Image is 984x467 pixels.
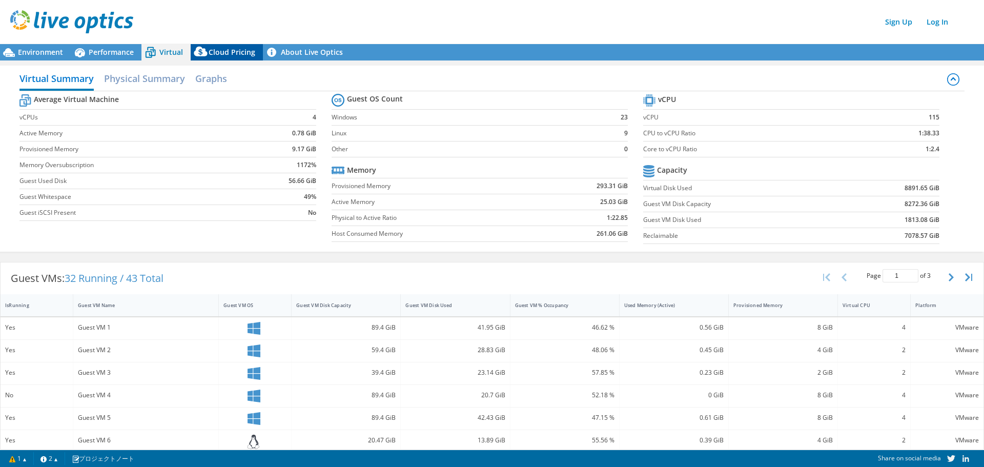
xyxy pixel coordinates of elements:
[905,183,939,193] b: 8891.65 GiB
[296,435,396,446] div: 20.47 GiB
[296,367,396,378] div: 39.4 GiB
[915,435,979,446] div: VMware
[929,112,939,123] b: 115
[1,262,174,294] div: Guest VMs:
[733,322,833,333] div: 8 GiB
[624,128,628,138] b: 9
[296,390,396,401] div: 89.4 GiB
[843,367,906,378] div: 2
[643,183,844,193] label: Virtual Disk Used
[65,271,163,285] span: 32 Running / 43 Total
[289,176,316,186] b: 56.66 GiB
[657,165,687,175] b: Capacity
[643,112,862,123] label: vCPU
[883,269,918,282] input: jump to page
[915,344,979,356] div: VMware
[78,322,214,333] div: Guest VM 1
[624,302,711,309] div: Used Memory (Active)
[515,390,614,401] div: 52.18 %
[643,128,862,138] label: CPU to vCPU Ratio
[347,165,376,175] b: Memory
[915,412,979,423] div: VMware
[296,344,396,356] div: 59.4 GiB
[867,269,931,282] span: Page of
[78,435,214,446] div: Guest VM 6
[597,229,628,239] b: 261.06 GiB
[78,302,201,309] div: Guest VM Name
[405,302,493,309] div: Guest VM Disk Used
[843,322,906,333] div: 4
[621,112,628,123] b: 23
[515,412,614,423] div: 47.15 %
[607,213,628,223] b: 1:22.85
[878,454,941,462] span: Share on social media
[905,215,939,225] b: 1813.08 GiB
[296,302,383,309] div: Guest VM Disk Capacity
[733,435,833,446] div: 4 GiB
[405,322,505,333] div: 41.95 GiB
[643,215,844,225] label: Guest VM Disk Used
[658,94,676,105] b: vCPU
[78,412,214,423] div: Guest VM 5
[843,435,906,446] div: 2
[347,94,403,104] b: Guest OS Count
[5,344,68,356] div: Yes
[10,10,133,33] img: live_optics_svg.svg
[624,435,724,446] div: 0.39 GiB
[195,68,227,89] h2: Graphs
[19,144,251,154] label: Provisioned Memory
[624,367,724,378] div: 0.23 GiB
[905,231,939,241] b: 7078.57 GiB
[915,322,979,333] div: VMware
[5,302,56,309] div: IsRunning
[843,344,906,356] div: 2
[600,197,628,207] b: 25.03 GiB
[515,367,614,378] div: 57.85 %
[308,208,316,218] b: No
[915,367,979,378] div: VMware
[843,412,906,423] div: 4
[405,367,505,378] div: 23.14 GiB
[733,412,833,423] div: 8 GiB
[332,144,601,154] label: Other
[296,412,396,423] div: 89.4 GiB
[292,144,316,154] b: 9.17 GiB
[733,367,833,378] div: 2 GiB
[18,47,63,57] span: Environment
[104,68,185,89] h2: Physical Summary
[332,229,542,239] label: Host Consumed Memory
[2,452,34,465] a: 1
[89,47,134,57] span: Performance
[643,144,862,154] label: Core to vCPU Ratio
[515,302,602,309] div: Guest VM % Occupancy
[918,128,939,138] b: 1:38.33
[843,302,893,309] div: Virtual CPU
[19,192,251,202] label: Guest Whitespace
[332,213,542,223] label: Physical to Active Ratio
[915,302,967,309] div: Platform
[5,390,68,401] div: No
[34,94,119,105] b: Average Virtual Machine
[405,435,505,446] div: 13.89 GiB
[313,112,316,123] b: 4
[78,344,214,356] div: Guest VM 2
[332,128,601,138] label: Linux
[5,367,68,378] div: Yes
[209,47,255,57] span: Cloud Pricing
[643,231,844,241] label: Reclaimable
[297,160,316,170] b: 1172%
[733,302,821,309] div: Provisioned Memory
[19,160,251,170] label: Memory Oversubscription
[263,44,351,60] a: About Live Optics
[19,208,251,218] label: Guest iSCSI Present
[915,390,979,401] div: VMware
[926,144,939,154] b: 1:2.4
[19,176,251,186] label: Guest Used Disk
[332,112,601,123] label: Windows
[159,47,183,57] span: Virtual
[880,14,917,29] a: Sign Up
[624,144,628,154] b: 0
[597,181,628,191] b: 293.31 GiB
[5,322,68,333] div: Yes
[332,197,542,207] label: Active Memory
